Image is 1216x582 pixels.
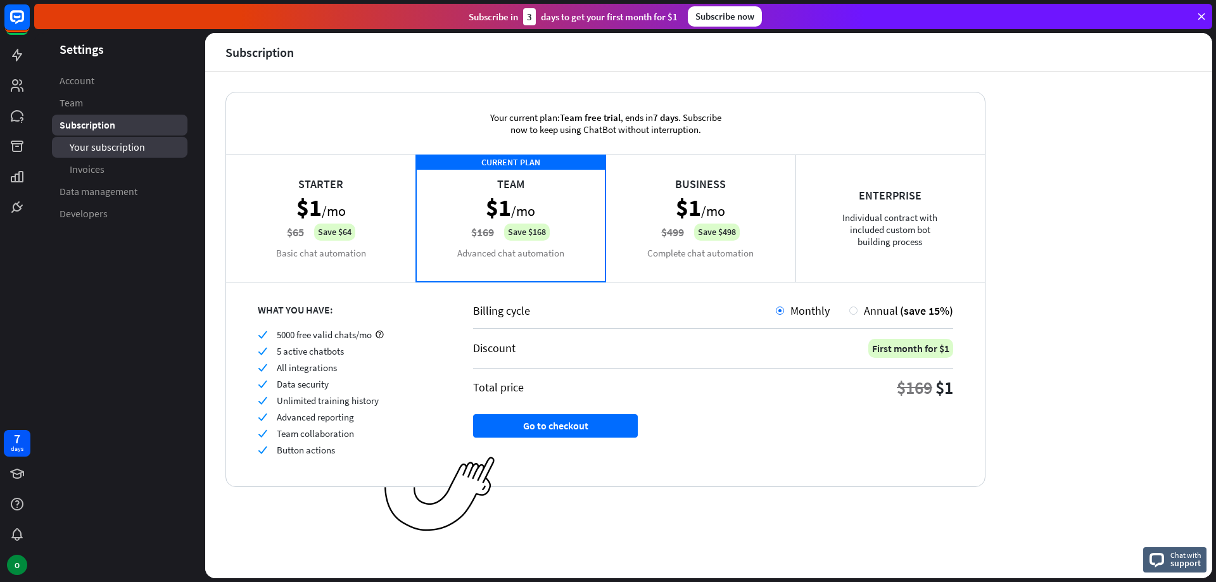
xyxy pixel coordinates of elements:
span: Advanced reporting [277,411,354,423]
i: check [258,379,267,389]
button: Open LiveChat chat widget [10,5,48,43]
span: Team [60,96,83,110]
span: support [1170,557,1201,569]
img: ec979a0a656117aaf919.png [384,457,495,532]
i: check [258,429,267,438]
div: 3 [523,8,536,25]
span: Monthly [790,303,830,318]
i: check [258,445,267,455]
span: Chat with [1170,549,1201,561]
span: Team free trial [560,111,621,123]
div: WHAT YOU HAVE: [258,303,441,316]
span: Data management [60,185,137,198]
div: $169 [897,376,932,399]
a: Your subscription [52,137,187,158]
span: All integrations [277,362,337,374]
i: check [258,396,267,405]
i: check [258,330,267,339]
i: check [258,412,267,422]
a: Data management [52,181,187,202]
div: Discount [473,341,516,355]
div: First month for $1 [868,339,953,358]
span: Team collaboration [277,427,354,440]
a: Account [52,70,187,91]
span: 5 active chatbots [277,345,344,357]
div: Billing cycle [473,303,776,318]
div: days [11,445,23,453]
span: 7 days [653,111,678,123]
a: 7 days [4,430,30,457]
span: (save 15%) [900,303,953,318]
div: $1 [935,376,953,399]
span: Subscription [60,118,115,132]
a: Invoices [52,159,187,180]
div: Subscribe in days to get your first month for $1 [469,8,678,25]
span: Button actions [277,444,335,456]
i: check [258,346,267,356]
div: Subscribe now [688,6,762,27]
div: Your current plan: , ends in . Subscribe now to keep using ChatBot without interruption. [469,92,742,155]
span: Annual [864,303,898,318]
span: Your subscription [70,141,145,154]
span: Data security [277,378,329,390]
div: Subscription [225,45,294,60]
div: O [7,555,27,575]
a: Team [52,92,187,113]
a: Developers [52,203,187,224]
span: 5000 free valid chats/mo [277,329,372,341]
span: Invoices [70,163,104,176]
div: 7 [14,433,20,445]
button: Go to checkout [473,414,638,438]
i: check [258,363,267,372]
div: Total price [473,380,524,395]
span: Account [60,74,94,87]
span: Developers [60,207,108,220]
header: Settings [34,41,205,58]
span: Unlimited training history [277,395,379,407]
